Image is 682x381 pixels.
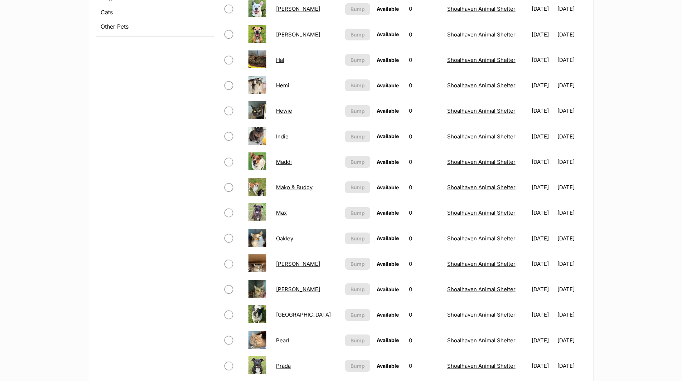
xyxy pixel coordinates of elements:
td: [DATE] [557,124,585,149]
td: 0 [406,124,444,149]
span: Bump [350,31,365,38]
button: Bump [345,258,370,270]
td: [DATE] [557,226,585,251]
a: [GEOGRAPHIC_DATA] [276,311,331,318]
span: Available [377,82,399,88]
a: Indie [276,133,289,140]
td: [DATE] [529,251,557,276]
td: [DATE] [529,277,557,302]
span: Available [377,133,399,139]
span: Bump [350,311,365,319]
a: Shoalhaven Animal Shelter [447,5,516,12]
a: Shoalhaven Animal Shelter [447,311,516,318]
a: Cats [96,6,214,19]
a: [PERSON_NAME] [276,31,320,38]
button: Bump [345,207,370,219]
a: Hemi [276,82,289,89]
span: Bump [350,56,365,64]
td: [DATE] [529,73,557,98]
span: Bump [350,260,365,268]
span: Available [377,286,399,292]
a: Pearl [276,337,289,344]
span: Available [377,337,399,343]
a: Shoalhaven Animal Shelter [447,286,516,293]
td: 0 [406,150,444,174]
td: [DATE] [557,251,585,276]
span: Bump [350,235,365,242]
a: Mako & Buddy [276,184,313,191]
span: Bump [350,82,365,89]
td: [DATE] [529,226,557,251]
button: Bump [345,131,370,142]
td: 0 [406,251,444,276]
a: Prada [276,362,291,369]
span: Bump [350,107,365,115]
button: Bump [345,334,370,346]
a: Shoalhaven Animal Shelter [447,337,516,344]
td: [DATE] [529,48,557,72]
td: [DATE] [557,353,585,378]
button: Bump [345,29,370,40]
td: [DATE] [557,328,585,353]
span: Bump [350,337,365,344]
span: Available [377,159,399,165]
a: Shoalhaven Animal Shelter [447,184,516,191]
span: Bump [350,158,365,166]
td: 0 [406,48,444,72]
button: Bump [345,233,370,244]
td: 0 [406,73,444,98]
td: [DATE] [557,150,585,174]
td: 0 [406,302,444,327]
button: Bump [345,309,370,321]
span: Bump [350,209,365,217]
td: [DATE] [529,353,557,378]
td: [DATE] [529,150,557,174]
button: Bump [345,181,370,193]
button: Bump [345,3,370,15]
a: Hal [276,57,284,63]
a: Shoalhaven Animal Shelter [447,57,516,63]
a: [PERSON_NAME] [276,5,320,12]
td: [DATE] [557,98,585,123]
a: Shoalhaven Animal Shelter [447,107,516,114]
button: Bump [345,105,370,117]
button: Bump [345,79,370,91]
td: [DATE] [557,200,585,225]
a: Maddi [276,158,292,165]
span: Available [377,312,399,318]
td: 0 [406,277,444,302]
td: [DATE] [557,277,585,302]
span: Available [377,108,399,114]
span: Bump [350,133,365,140]
span: Bump [350,184,365,191]
button: Bump [345,156,370,168]
td: [DATE] [529,200,557,225]
span: Available [377,6,399,12]
a: Shoalhaven Animal Shelter [447,260,516,267]
button: Bump [345,360,370,372]
span: Available [377,235,399,241]
td: [DATE] [529,98,557,123]
a: Max [276,209,287,216]
a: [PERSON_NAME] [276,260,320,267]
span: Bump [350,362,365,370]
td: 0 [406,328,444,353]
td: [DATE] [529,124,557,149]
a: Hewie [276,107,292,114]
a: Shoalhaven Animal Shelter [447,235,516,242]
td: [DATE] [529,328,557,353]
span: Available [377,184,399,190]
td: [DATE] [529,302,557,327]
td: [DATE] [557,175,585,200]
button: Bump [345,283,370,295]
a: Other Pets [96,20,214,33]
td: [DATE] [557,73,585,98]
button: Bump [345,54,370,66]
span: Available [377,210,399,216]
a: Shoalhaven Animal Shelter [447,209,516,216]
a: [PERSON_NAME] [276,286,320,293]
a: Shoalhaven Animal Shelter [447,133,516,140]
span: Available [377,31,399,37]
td: [DATE] [557,302,585,327]
a: Shoalhaven Animal Shelter [447,82,516,89]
